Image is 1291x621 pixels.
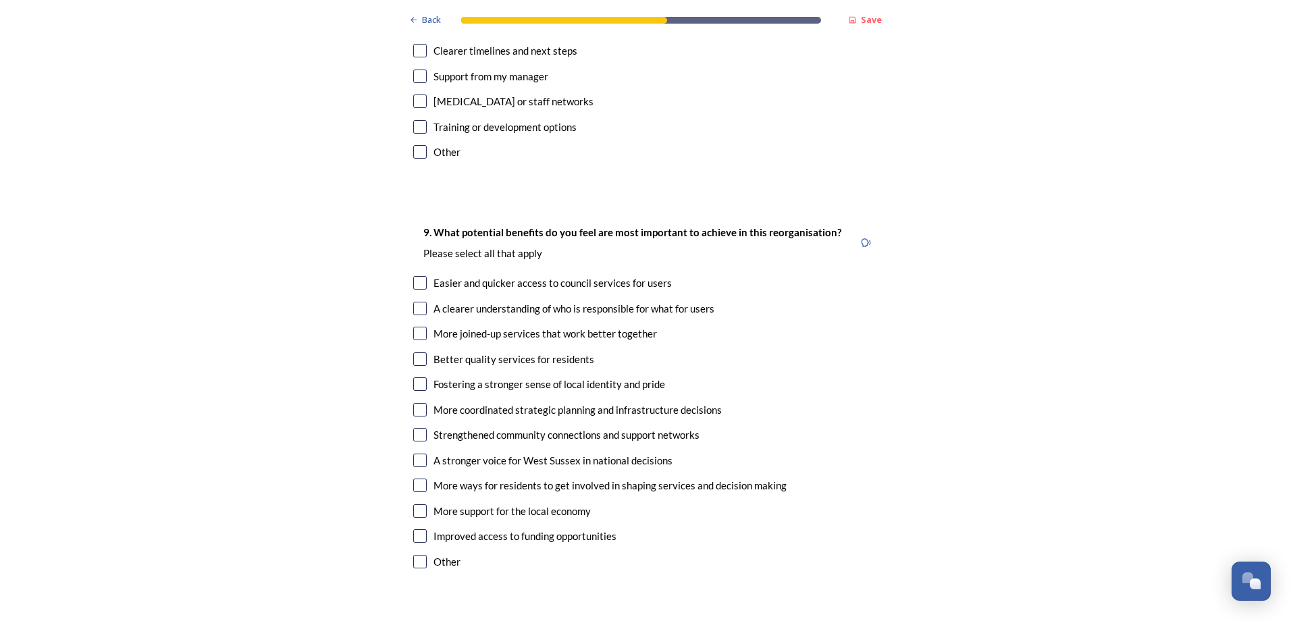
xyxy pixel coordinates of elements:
div: More support for the local economy [433,504,591,519]
div: Improved access to funding opportunities [433,529,616,544]
div: More joined-up services that work better together [433,326,657,342]
div: Other [433,144,460,160]
div: Strengthened community connections and support networks [433,427,700,443]
div: Easier and quicker access to council services for users [433,275,672,291]
div: More coordinated strategic planning and infrastructure decisions [433,402,722,418]
span: Back [422,13,441,26]
div: Fostering a stronger sense of local identity and pride [433,377,665,392]
div: More ways for residents to get involved in shaping services and decision making [433,478,787,493]
div: Training or development options [433,119,577,135]
div: Other [433,554,460,570]
p: Please select all that apply [423,246,841,261]
div: Support from my manager [433,69,548,84]
div: A clearer understanding of who is responsible for what for users [433,301,714,317]
strong: 9. What potential benefits do you feel are most important to achieve in this reorganisation? [423,226,841,238]
div: [MEDICAL_DATA] or staff networks [433,94,594,109]
div: Clearer timelines and next steps [433,43,577,59]
div: A stronger voice for West Sussex in national decisions [433,453,673,468]
div: Better quality services for residents [433,352,594,367]
strong: Save [861,13,882,26]
button: Open Chat [1232,562,1271,601]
